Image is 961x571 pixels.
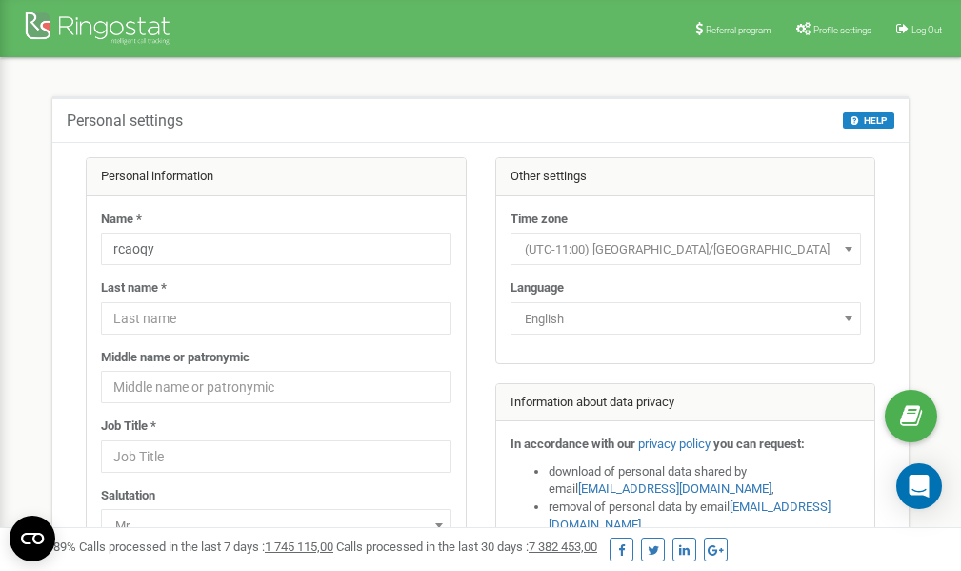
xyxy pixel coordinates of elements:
[108,513,445,540] span: Mr.
[843,112,894,129] button: HELP
[265,540,333,554] u: 1 745 115,00
[517,236,854,263] span: (UTC-11:00) Pacific/Midway
[638,437,711,451] a: privacy policy
[101,279,167,297] label: Last name *
[101,211,142,229] label: Name *
[511,211,568,229] label: Time zone
[87,158,466,196] div: Personal information
[496,384,875,422] div: Information about data privacy
[336,540,597,554] span: Calls processed in the last 30 days :
[101,233,451,265] input: Name
[517,306,854,333] span: English
[578,481,771,496] a: [EMAIL_ADDRESS][DOMAIN_NAME]
[101,418,156,436] label: Job Title *
[101,302,451,335] input: Last name
[896,463,942,509] div: Open Intercom Messenger
[813,25,871,35] span: Profile settings
[101,371,451,403] input: Middle name or patronymic
[713,437,805,451] strong: you can request:
[511,233,861,265] span: (UTC-11:00) Pacific/Midway
[549,499,861,534] li: removal of personal data by email ,
[67,112,183,130] h5: Personal settings
[496,158,875,196] div: Other settings
[101,440,451,473] input: Job Title
[911,25,942,35] span: Log Out
[79,540,333,554] span: Calls processed in the last 7 days :
[101,349,250,367] label: Middle name or patronymic
[511,302,861,335] span: English
[529,540,597,554] u: 7 382 453,00
[10,516,55,561] button: Open CMP widget
[101,509,451,541] span: Mr.
[706,25,771,35] span: Referral program
[511,279,564,297] label: Language
[101,487,155,505] label: Salutation
[511,437,635,451] strong: In accordance with our
[549,463,861,499] li: download of personal data shared by email ,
